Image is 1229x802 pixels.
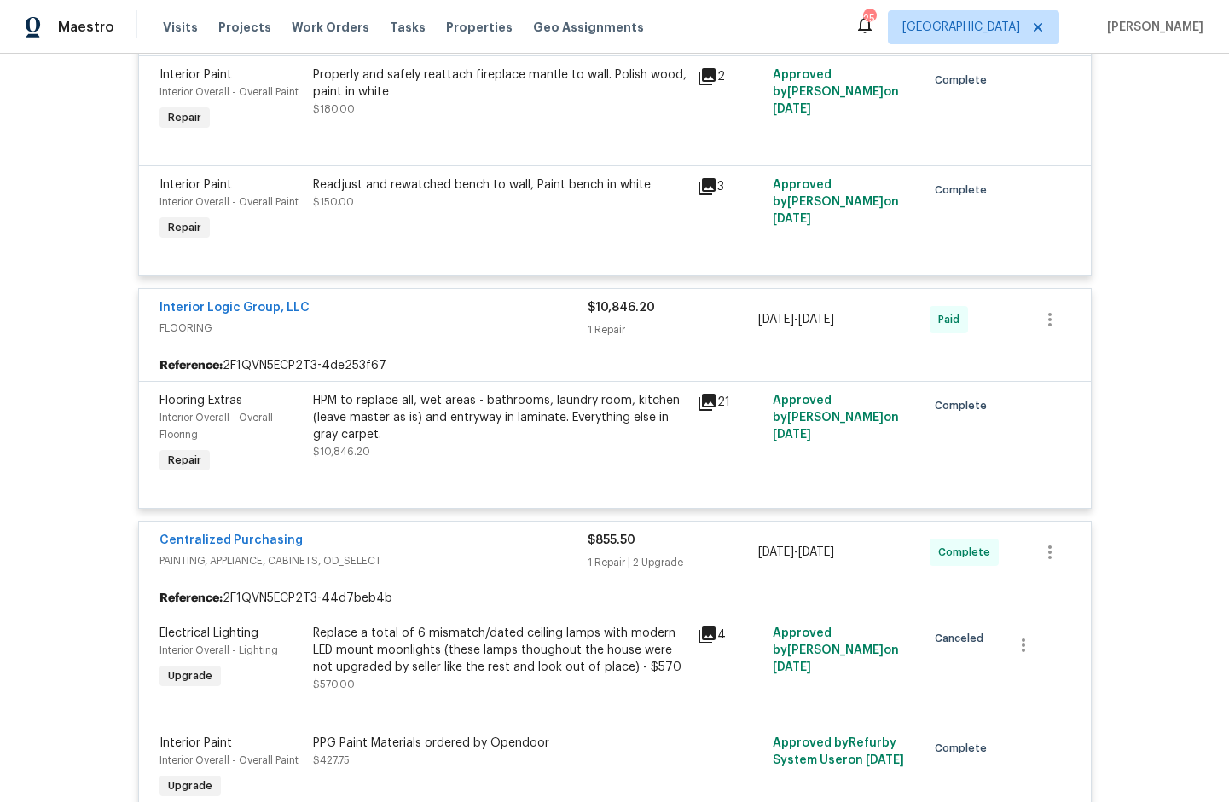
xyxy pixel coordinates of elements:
[758,314,794,326] span: [DATE]
[938,311,966,328] span: Paid
[159,534,303,546] a: Centralized Purchasing
[773,213,811,225] span: [DATE]
[159,320,588,337] span: FLOORING
[313,679,355,689] span: $570.00
[218,19,271,36] span: Projects
[935,182,994,199] span: Complete
[697,392,763,413] div: 21
[159,197,299,207] span: Interior Overall - Overall Paint
[313,176,687,193] div: Readjust and rewatched bench to wall, Paint bench in white
[313,66,687,101] div: Properly and safely reattach fireplace mantle to wall. Polish wood, paint in white
[161,109,208,126] span: Repair
[588,321,759,338] div: 1 Repair
[902,19,1020,36] span: [GEOGRAPHIC_DATA]
[159,552,588,569] span: PAINTING, APPLIANCE, CABINETS, OD_SELECT
[159,395,242,407] span: Flooring Extras
[159,627,258,639] span: Electrical Lighting
[313,104,355,114] span: $180.00
[588,534,635,546] span: $855.50
[313,392,687,443] div: HPM to replace all, wet areas - bathrooms, laundry room, kitchen (leave master as is) and entrywa...
[773,737,904,766] span: Approved by Refurby System User on
[758,544,834,561] span: -
[161,667,219,684] span: Upgrade
[798,314,834,326] span: [DATE]
[866,754,904,766] span: [DATE]
[161,777,219,794] span: Upgrade
[935,740,994,757] span: Complete
[159,413,273,440] span: Interior Overall - Overall Flooring
[758,311,834,328] span: -
[161,219,208,236] span: Repair
[390,21,426,33] span: Tasks
[446,19,513,36] span: Properties
[935,397,994,414] span: Complete
[773,661,811,673] span: [DATE]
[313,197,354,207] span: $150.00
[313,735,687,752] div: PPG Paint Materials ordered by Opendoor
[313,447,370,457] span: $10,846.20
[159,179,232,191] span: Interior Paint
[863,10,875,27] div: 25
[139,583,1091,614] div: 2F1QVN5ECP2T3-44d7beb4b
[773,429,811,441] span: [DATE]
[1100,19,1203,36] span: [PERSON_NAME]
[773,395,899,441] span: Approved by [PERSON_NAME] on
[773,69,899,115] span: Approved by [PERSON_NAME] on
[533,19,644,36] span: Geo Assignments
[163,19,198,36] span: Visits
[159,645,278,655] span: Interior Overall - Lighting
[159,69,232,81] span: Interior Paint
[313,755,350,765] span: $427.75
[159,755,299,765] span: Interior Overall - Overall Paint
[159,590,223,607] b: Reference:
[313,625,687,676] div: Replace a total of 6 mismatch/dated ceiling lamps with modern LED mount moonlights (these lamps t...
[773,627,899,673] span: Approved by [PERSON_NAME] on
[773,179,899,225] span: Approved by [PERSON_NAME] on
[697,625,763,645] div: 4
[588,554,759,571] div: 1 Repair | 2 Upgrade
[159,87,299,97] span: Interior Overall - Overall Paint
[159,302,310,314] a: Interior Logic Group, LLC
[758,546,794,558] span: [DATE]
[58,19,114,36] span: Maestro
[697,176,763,197] div: 3
[588,302,655,314] span: $10,846.20
[159,357,223,374] b: Reference:
[292,19,369,36] span: Work Orders
[159,737,232,749] span: Interior Paint
[935,72,994,89] span: Complete
[139,350,1091,381] div: 2F1QVN5ECP2T3-4de253f67
[697,66,763,87] div: 2
[938,544,997,561] span: Complete
[935,630,990,647] span: Canceled
[161,452,208,469] span: Repair
[798,546,834,558] span: [DATE]
[773,103,811,115] span: [DATE]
